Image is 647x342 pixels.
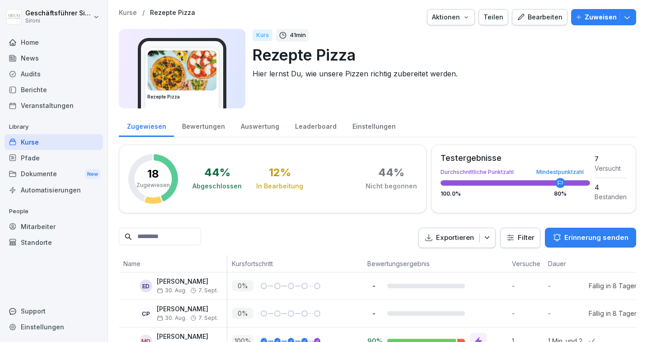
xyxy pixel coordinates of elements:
[548,259,584,268] p: Dauer
[140,307,152,320] div: CP
[269,167,291,178] div: 12 %
[5,98,103,113] a: Veranstaltungen
[136,181,170,189] p: Zugewiesen
[140,280,152,292] div: ED
[5,134,103,150] a: Kurse
[150,9,195,17] p: Rezepte Pizza
[506,233,534,242] div: Filter
[119,9,137,17] a: Kurse
[148,51,216,90] img: tz25f0fmpb70tuguuhxz5i1d.png
[5,319,103,335] a: Einstellungen
[290,31,306,40] p: 41 min
[287,114,344,137] a: Leaderboard
[512,309,544,318] p: -
[367,259,503,268] p: Bewertungsergebnis
[367,309,380,318] p: -
[512,9,567,25] button: Bearbeiten
[366,182,417,191] div: Nicht begonnen
[432,12,470,22] div: Aktionen
[418,228,496,248] button: Exportieren
[233,114,287,137] a: Auswertung
[123,259,222,268] p: Name
[253,43,629,66] p: Rezepte Pizza
[5,166,103,183] a: DokumenteNew
[198,287,218,294] span: 7. Sept.
[548,281,589,290] p: -
[589,309,638,318] div: Fällig in 8 Tagen
[119,114,174,137] div: Zugewiesen
[571,9,636,25] button: Zuweisen
[25,18,91,24] p: Sironi
[157,315,187,321] span: 30. Aug.
[204,167,230,178] div: 44 %
[545,228,636,248] button: Erinnerung senden
[174,114,233,137] a: Bewertungen
[5,66,103,82] a: Audits
[253,29,272,41] div: Kurs
[595,192,627,201] div: Bestanden
[5,150,103,166] a: Pfade
[564,233,628,243] p: Erinnerung senden
[147,94,217,100] h3: Rezepte Pizza
[25,9,91,17] p: Geschäftsführer Sironi
[512,281,544,290] p: -
[5,303,103,319] div: Support
[595,154,627,164] div: 7
[5,234,103,250] a: Standorte
[5,219,103,234] a: Mitarbeiter
[157,305,218,313] p: [PERSON_NAME]
[5,82,103,98] a: Berichte
[5,204,103,219] p: People
[232,280,253,291] p: 0 %
[427,9,475,25] button: Aktionen
[441,169,590,175] div: Durchschnittliche Punktzahl
[5,120,103,134] p: Library
[5,182,103,198] a: Automatisierungen
[483,12,503,22] div: Teilen
[157,287,187,294] span: 30. Aug.
[85,169,100,179] div: New
[157,333,218,341] p: [PERSON_NAME]
[5,166,103,183] div: Dokumente
[536,169,584,175] div: Mindestpunktzahl
[554,191,567,197] div: 80 %
[517,12,563,22] div: Bearbeiten
[501,228,540,248] button: Filter
[441,154,590,162] div: Testergebnisse
[192,182,242,191] div: Abgeschlossen
[253,68,629,79] p: Hier lernst Du, wie unsere Pizzen richtig zubereitet werden.
[5,34,103,50] a: Home
[232,308,253,319] p: 0 %
[367,281,380,290] p: -
[142,9,145,17] p: /
[595,183,627,192] div: 4
[585,12,617,22] p: Zuweisen
[157,278,218,286] p: [PERSON_NAME]
[256,182,303,191] div: In Bearbeitung
[378,167,404,178] div: 44 %
[5,50,103,66] a: News
[478,9,508,25] button: Teilen
[548,309,589,318] p: -
[147,169,159,179] p: 18
[441,191,590,197] div: 100.0 %
[436,233,474,243] p: Exportieren
[344,114,403,137] a: Einstellungen
[589,281,638,290] div: Fällig in 8 Tagen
